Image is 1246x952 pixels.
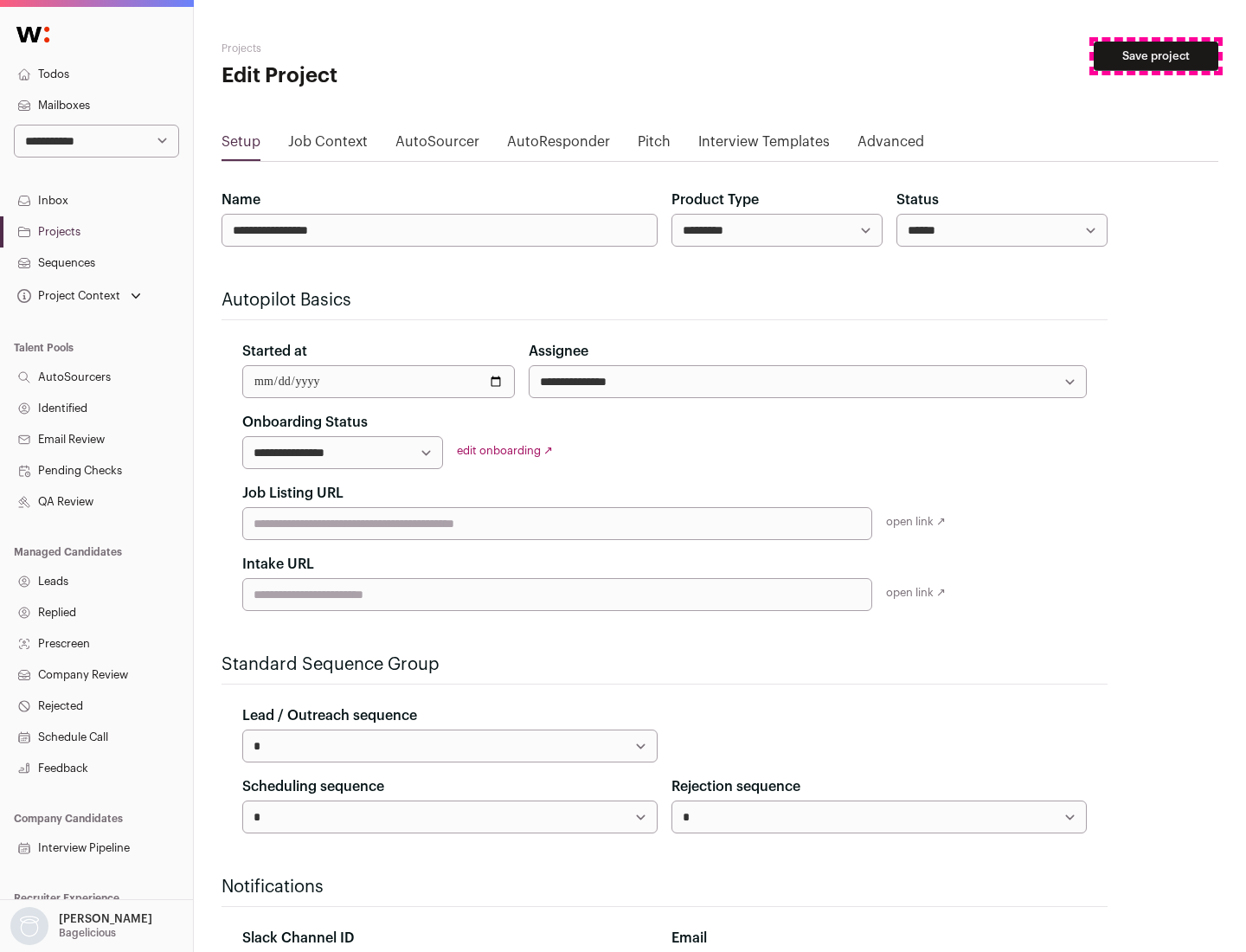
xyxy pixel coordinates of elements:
[671,776,800,797] label: Rejection sequence
[242,412,368,433] label: Onboarding Status
[242,341,307,362] label: Started at
[222,62,554,90] h1: Edit Project
[242,483,344,504] label: Job Listing URL
[896,190,939,210] label: Status
[7,907,156,945] button: Open dropdown
[222,288,1108,312] h2: Autopilot Basics
[10,907,48,945] img: nopic.png
[242,928,354,949] label: Slack Channel ID
[288,132,368,159] a: Job Context
[638,132,671,159] a: Pitch
[242,554,314,575] label: Intake URL
[1094,42,1218,71] button: Save project
[242,705,417,726] label: Lead / Outreach sequence
[507,132,610,159] a: AutoResponder
[222,42,554,55] h2: Projects
[59,912,152,926] p: [PERSON_NAME]
[457,445,553,456] a: edit onboarding ↗
[671,928,1087,949] div: Email
[529,341,588,362] label: Assignee
[14,284,145,308] button: Open dropdown
[671,190,759,210] label: Product Type
[222,875,1108,899] h2: Notifications
[59,926,116,940] p: Bagelicious
[7,17,59,52] img: Wellfound
[222,190,260,210] label: Name
[698,132,830,159] a: Interview Templates
[222,653,1108,677] h2: Standard Sequence Group
[242,776,384,797] label: Scheduling sequence
[14,289,120,303] div: Project Context
[395,132,479,159] a: AutoSourcer
[222,132,260,159] a: Setup
[857,132,924,159] a: Advanced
